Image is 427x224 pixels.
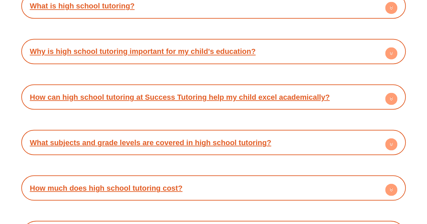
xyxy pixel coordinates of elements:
h4: How much does high school tutoring cost? [25,179,402,197]
a: How can high school tutoring at Success Tutoring help my child excel academically? [30,93,329,101]
iframe: Chat Widget [315,148,427,224]
a: Why is high school tutoring important for my child's education? [30,47,256,56]
a: What subjects and grade levels are covered in high school tutoring? [30,138,271,147]
h4: What subjects and grade levels are covered in high school tutoring? [25,133,402,152]
h4: Why is high school tutoring important for my child's education? [25,42,402,61]
h4: How can high school tutoring at Success Tutoring help my child excel academically? [25,88,402,106]
a: How much does high school tutoring cost? [30,184,182,192]
a: What is high school tutoring? [30,2,134,10]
